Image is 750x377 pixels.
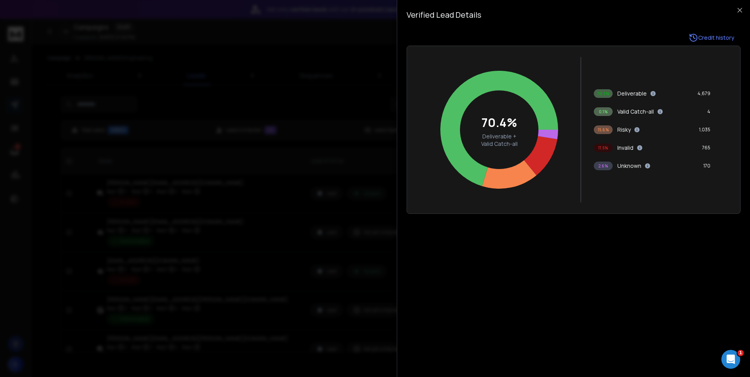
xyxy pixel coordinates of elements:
p: 4,679 [697,90,710,97]
p: 1,035 [699,127,710,133]
p: 765 [702,145,710,151]
p: 11.5 % [598,145,608,151]
p: 2.6 % [598,163,608,169]
p: Deliverable [617,90,647,97]
p: Risky [617,126,631,134]
text: 70.4 % [482,114,517,131]
text: Valid Catch-all [481,140,518,147]
p: Valid Catch-all [617,108,654,116]
iframe: Intercom live chat [721,350,740,369]
p: 4 [707,109,710,115]
h3: Verified Lead Details [407,9,741,20]
p: Invalid [617,144,633,152]
p: Unknown [617,162,641,170]
p: 15.6 % [598,127,609,133]
p: 70.3 % [597,90,609,97]
p: 170 [703,163,710,169]
span: 1 [737,350,744,356]
text: Deliverable + [482,132,516,140]
p: 0.1 % [599,109,608,115]
a: Credit history [682,30,741,46]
